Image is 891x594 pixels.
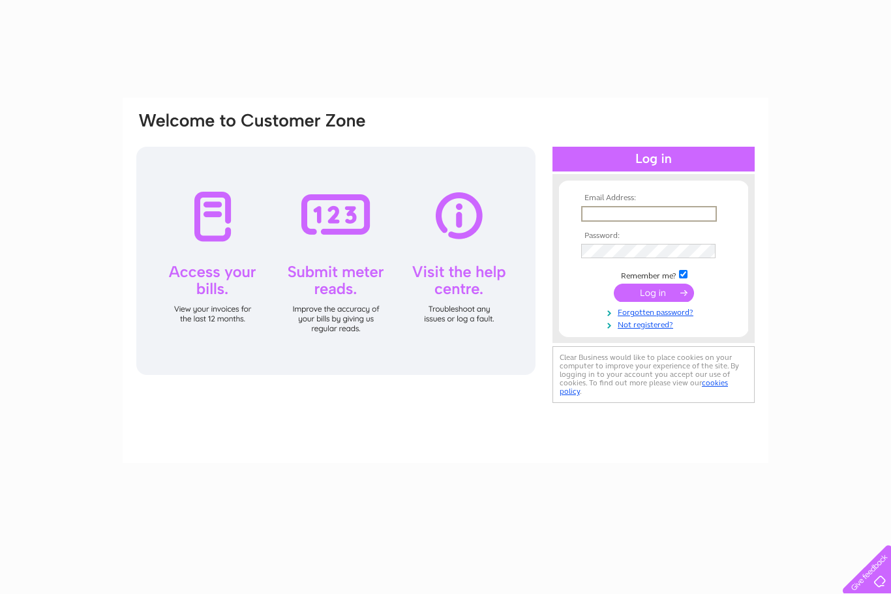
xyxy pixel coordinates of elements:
[552,346,755,403] div: Clear Business would like to place cookies on your computer to improve your experience of the sit...
[614,284,694,302] input: Submit
[578,194,729,203] th: Email Address:
[581,305,729,318] a: Forgotten password?
[578,231,729,241] th: Password:
[578,268,729,281] td: Remember me?
[560,378,728,396] a: cookies policy
[581,318,729,330] a: Not registered?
